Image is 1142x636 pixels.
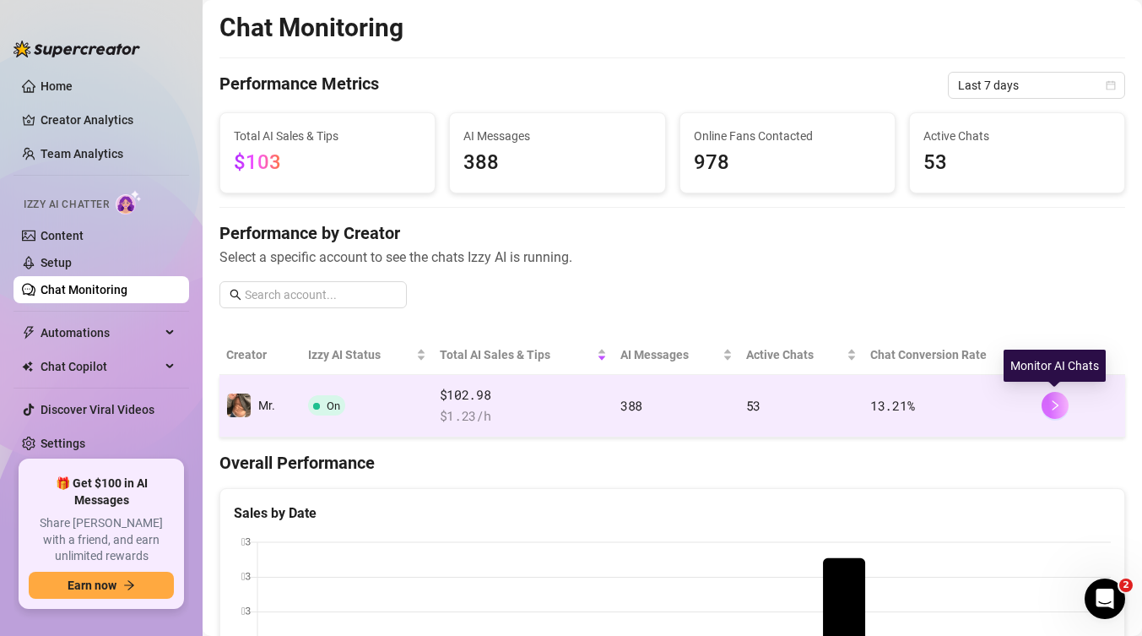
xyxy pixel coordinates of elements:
h2: Chat Monitoring [219,12,403,44]
span: Total AI Sales & Tips [440,345,593,364]
span: Izzy AI Status [308,345,412,364]
span: 2 [1119,579,1133,592]
h4: Performance Metrics [219,72,379,99]
button: Earn nowarrow-right [29,572,174,599]
span: 🎁 Get $100 in AI Messages [29,476,174,508]
img: Chat Copilot [22,361,33,372]
span: $ 1.23 /h [440,406,607,427]
span: Online Fans Contacted [694,127,881,145]
a: Setup [41,256,72,269]
span: Izzy AI Chatter [24,197,109,213]
span: arrow-right [123,579,135,591]
a: Content [41,229,84,242]
th: Active Chats [739,335,863,375]
span: AI Messages [463,127,651,145]
span: Mr. [258,399,275,412]
span: thunderbolt [22,326,35,340]
th: Chat Conversion Rate [863,335,1035,375]
th: Creator [219,335,301,375]
span: Active Chats [923,127,1111,145]
span: Select a specific account to see the chats Izzy AI is running. [219,247,1125,268]
span: 388 [620,397,642,414]
span: Automations [41,319,160,346]
button: right [1042,392,1069,419]
span: search [230,289,241,301]
span: Total AI Sales & Tips [234,127,421,145]
th: Izzy AI Status [301,335,432,375]
span: Active Chats [746,345,843,364]
a: Settings [41,437,85,450]
div: Sales by Date [234,503,1111,524]
span: 388 [463,147,651,179]
span: calendar [1106,80,1116,90]
span: Last 7 days [958,73,1115,98]
span: right [1049,400,1061,411]
h4: Performance by Creator [219,221,1125,245]
span: $102.98 [440,385,607,405]
span: Chat Copilot [41,353,160,380]
span: 53 [746,397,760,414]
span: AI Messages [620,345,719,364]
img: logo-BBDzfeDw.svg [14,41,140,57]
h4: Overall Performance [219,451,1125,475]
iframe: Intercom live chat [1085,579,1125,619]
a: Home [41,79,73,93]
span: 53 [923,147,1111,179]
span: Share [PERSON_NAME] with a friend, and earn unlimited rewards [29,515,174,565]
a: Creator Analytics [41,106,176,133]
span: 978 [694,147,881,179]
span: $103 [234,150,281,174]
span: 13.21 % [870,397,914,414]
a: Discover Viral Videos [41,403,154,416]
span: On [327,400,340,412]
input: Search account... [245,285,397,304]
img: Mr. [227,394,251,417]
img: AI Chatter [116,190,142,215]
div: Monitor AI Chats [1004,350,1106,382]
th: AI Messages [614,335,739,375]
th: Total AI Sales & Tips [433,335,614,375]
span: Earn now [68,579,116,592]
a: Team Analytics [41,147,123,160]
a: Chat Monitoring [41,283,127,296]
